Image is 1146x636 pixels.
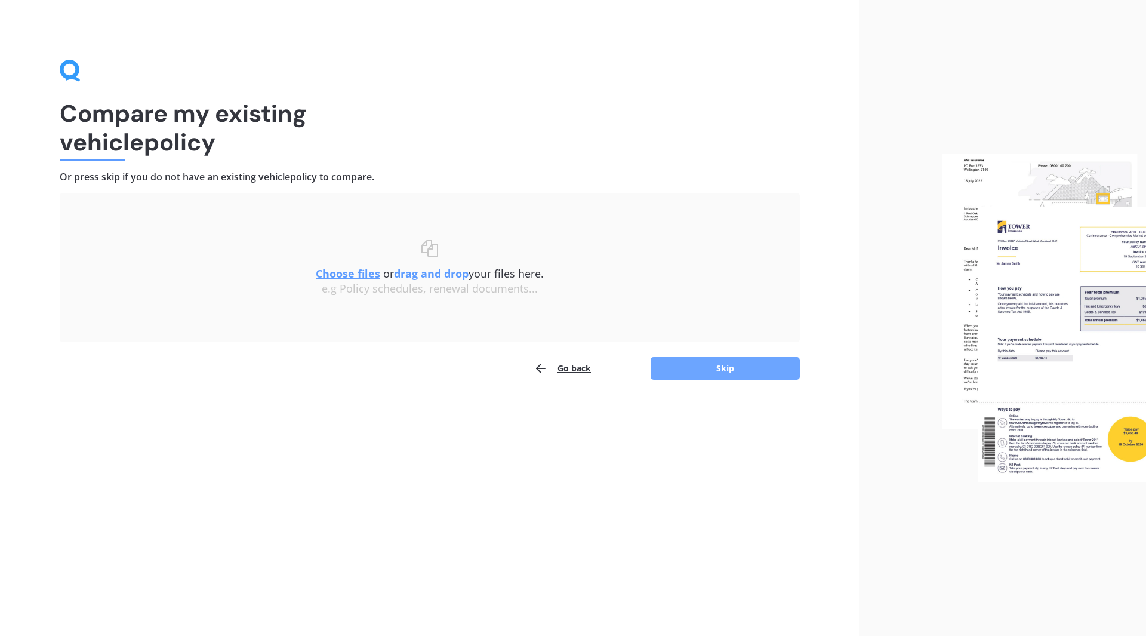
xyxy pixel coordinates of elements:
[651,357,800,380] button: Skip
[84,282,776,296] div: e.g Policy schedules, renewal documents...
[942,154,1146,483] img: files.webp
[316,266,544,281] span: or your files here.
[60,171,800,183] h4: Or press skip if you do not have an existing vehicle policy to compare.
[534,357,591,380] button: Go back
[316,266,380,281] u: Choose files
[394,266,469,281] b: drag and drop
[60,99,800,156] h1: Compare my existing vehicle policy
